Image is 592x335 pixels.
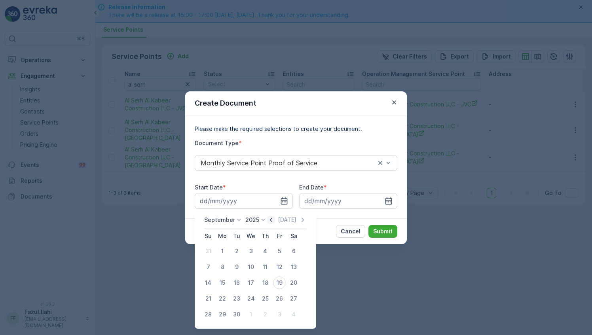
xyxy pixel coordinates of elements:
[287,245,300,257] div: 6
[245,216,259,224] p: 2025
[216,245,229,257] div: 1
[202,276,214,289] div: 14
[336,225,365,238] button: Cancel
[202,308,214,321] div: 28
[204,216,235,224] p: September
[195,98,256,109] p: Create Document
[287,261,300,273] div: 13
[195,193,293,209] input: dd/mm/yyyy
[287,229,301,243] th: Saturday
[230,276,243,289] div: 16
[273,308,286,321] div: 3
[216,308,229,321] div: 29
[259,261,271,273] div: 11
[216,292,229,305] div: 22
[230,308,243,321] div: 30
[230,229,244,243] th: Tuesday
[230,292,243,305] div: 23
[273,261,286,273] div: 12
[259,292,271,305] div: 25
[299,193,397,209] input: dd/mm/yyyy
[195,140,239,146] label: Document Type
[201,229,215,243] th: Sunday
[245,245,257,257] div: 3
[244,229,258,243] th: Wednesday
[273,276,286,289] div: 19
[202,292,214,305] div: 21
[272,229,287,243] th: Friday
[245,276,257,289] div: 17
[273,245,286,257] div: 5
[299,184,324,191] label: End Date
[273,292,286,305] div: 26
[195,184,223,191] label: Start Date
[341,227,361,235] p: Cancel
[287,276,300,289] div: 20
[259,245,271,257] div: 4
[368,225,397,238] button: Submit
[258,229,272,243] th: Thursday
[278,216,296,224] p: [DATE]
[230,261,243,273] div: 9
[202,245,214,257] div: 31
[216,261,229,273] div: 8
[216,276,229,289] div: 15
[215,229,230,243] th: Monday
[245,261,257,273] div: 10
[202,261,214,273] div: 7
[373,227,393,235] p: Submit
[245,308,257,321] div: 1
[259,308,271,321] div: 2
[259,276,271,289] div: 18
[230,245,243,257] div: 2
[287,292,300,305] div: 27
[245,292,257,305] div: 24
[195,125,397,133] p: Please make the required selections to create your document.
[287,308,300,321] div: 4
